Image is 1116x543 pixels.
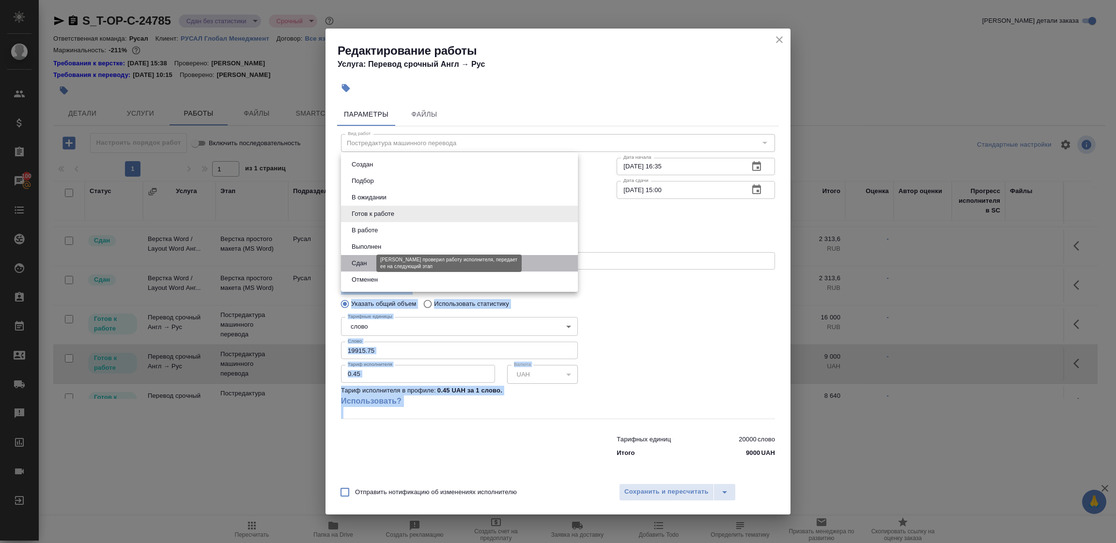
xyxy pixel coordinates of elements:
[349,258,370,269] button: Сдан
[349,225,381,236] button: В работе
[349,241,384,252] button: Выполнен
[349,192,389,203] button: В ожидании
[349,176,377,186] button: Подбор
[349,209,397,219] button: Готов к работе
[349,274,381,285] button: Отменен
[349,159,376,170] button: Создан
